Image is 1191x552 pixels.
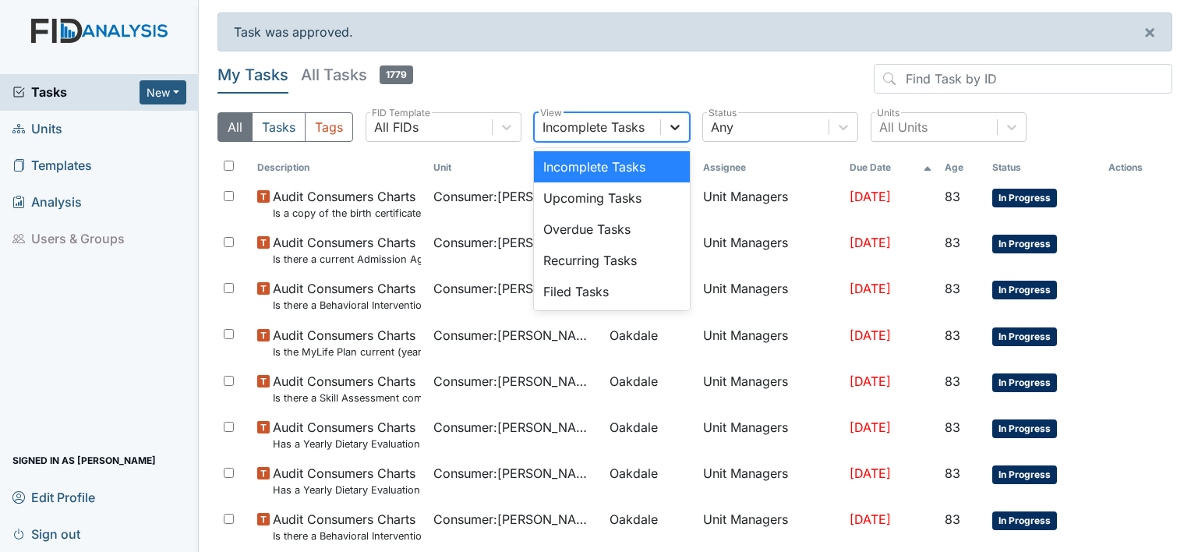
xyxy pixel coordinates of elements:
[12,522,80,546] span: Sign out
[874,64,1172,94] input: Find Task by ID
[12,83,140,101] a: Tasks
[534,151,690,182] div: Incomplete Tasks
[610,326,658,345] span: Oakdale
[850,235,891,250] span: [DATE]
[992,281,1057,299] span: In Progress
[433,510,597,529] span: Consumer : [PERSON_NAME]
[427,154,603,181] th: Toggle SortBy
[251,154,427,181] th: Toggle SortBy
[992,189,1057,207] span: In Progress
[433,326,597,345] span: Consumer : [PERSON_NAME]
[610,372,658,391] span: Oakdale
[697,320,843,366] td: Unit Managers
[12,448,156,472] span: Signed in as [PERSON_NAME]
[433,233,597,252] span: Consumer : [PERSON_NAME]
[273,187,421,221] span: Audit Consumers Charts Is a copy of the birth certificate found in the file?
[697,227,843,273] td: Unit Managers
[433,418,597,437] span: Consumer : [PERSON_NAME]
[273,529,421,543] small: Is there a Behavioral Intervention Program Approval/Consent for every 6 months?
[945,327,960,343] span: 83
[697,458,843,504] td: Unit Managers
[273,345,421,359] small: Is the MyLife Plan current (yearly)?
[374,118,419,136] div: All FIDs
[697,366,843,412] td: Unit Managers
[850,189,891,204] span: [DATE]
[217,12,1172,51] div: Task was approved.
[12,190,82,214] span: Analysis
[992,511,1057,530] span: In Progress
[273,464,421,497] span: Audit Consumers Charts Has a Yearly Dietary Evaluation been completed?
[945,235,960,250] span: 83
[12,117,62,141] span: Units
[697,504,843,550] td: Unit Managers
[992,235,1057,253] span: In Progress
[217,64,288,86] h5: My Tasks
[850,281,891,296] span: [DATE]
[697,181,843,227] td: Unit Managers
[273,437,421,451] small: Has a Yearly Dietary Evaluation been completed?
[697,412,843,458] td: Unit Managers
[992,419,1057,438] span: In Progress
[1102,154,1172,181] th: Actions
[273,298,421,313] small: Is there a Behavioral Intervention Program Approval/Consent for every 6 months?
[1128,13,1172,51] button: ×
[986,154,1102,181] th: Toggle SortBy
[301,64,413,86] h5: All Tasks
[12,154,92,178] span: Templates
[273,418,421,451] span: Audit Consumers Charts Has a Yearly Dietary Evaluation been completed?
[879,118,928,136] div: All Units
[273,252,421,267] small: Is there a current Admission Agreement ([DATE])?
[843,154,938,181] th: Toggle SortBy
[945,465,960,481] span: 83
[433,187,597,206] span: Consumer : [PERSON_NAME]
[850,327,891,343] span: [DATE]
[273,326,421,359] span: Audit Consumers Charts Is the MyLife Plan current (yearly)?
[697,154,843,181] th: Assignee
[850,419,891,435] span: [DATE]
[945,373,960,389] span: 83
[273,279,421,313] span: Audit Consumers Charts Is there a Behavioral Intervention Program Approval/Consent for every 6 mo...
[697,273,843,319] td: Unit Managers
[273,372,421,405] span: Audit Consumers Charts Is there a Skill Assessment completed and updated yearly (no more than one...
[992,373,1057,392] span: In Progress
[252,112,306,142] button: Tasks
[217,112,253,142] button: All
[992,327,1057,346] span: In Progress
[534,245,690,276] div: Recurring Tasks
[433,279,597,298] span: Consumer : [PERSON_NAME]
[534,276,690,307] div: Filed Tasks
[992,465,1057,484] span: In Progress
[610,510,658,529] span: Oakdale
[938,154,985,181] th: Toggle SortBy
[273,391,421,405] small: Is there a Skill Assessment completed and updated yearly (no more than one year old)
[140,80,186,104] button: New
[433,464,597,483] span: Consumer : [PERSON_NAME]
[850,373,891,389] span: [DATE]
[217,112,353,142] div: Type filter
[224,161,234,171] input: Toggle All Rows Selected
[850,511,891,527] span: [DATE]
[945,281,960,296] span: 83
[850,465,891,481] span: [DATE]
[273,206,421,221] small: Is a copy of the birth certificate found in the file?
[380,65,413,84] span: 1779
[12,485,95,509] span: Edit Profile
[711,118,733,136] div: Any
[542,118,645,136] div: Incomplete Tasks
[945,419,960,435] span: 83
[273,510,421,543] span: Audit Consumers Charts Is there a Behavioral Intervention Program Approval/Consent for every 6 mo...
[610,418,658,437] span: Oakdale
[1143,20,1156,43] span: ×
[534,182,690,214] div: Upcoming Tasks
[273,233,421,267] span: Audit Consumers Charts Is there a current Admission Agreement (within one year)?
[534,214,690,245] div: Overdue Tasks
[610,464,658,483] span: Oakdale
[945,189,960,204] span: 83
[945,511,960,527] span: 83
[273,483,421,497] small: Has a Yearly Dietary Evaluation been completed?
[433,372,597,391] span: Consumer : [PERSON_NAME]
[305,112,353,142] button: Tags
